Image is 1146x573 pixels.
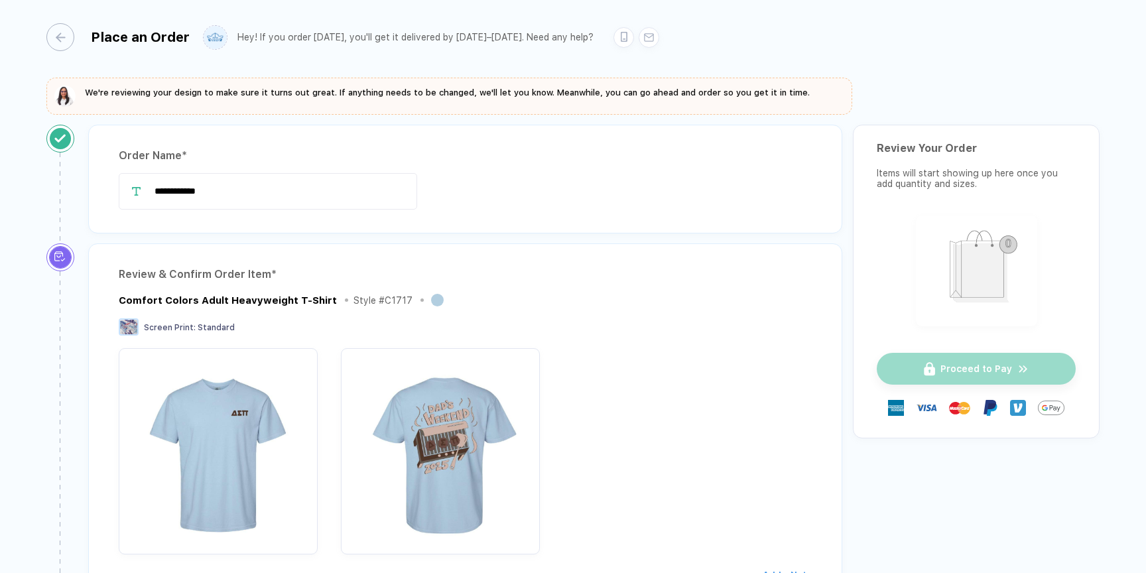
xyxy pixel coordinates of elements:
[348,355,533,541] img: 1759946286497mhccj_nt_back.png
[888,400,904,416] img: express
[1010,400,1026,416] img: Venmo
[119,318,139,336] img: Screen Print
[119,145,812,166] div: Order Name
[949,397,970,418] img: master-card
[237,32,594,43] div: Hey! If you order [DATE], you'll get it delivered by [DATE]–[DATE]. Need any help?
[54,86,76,107] img: sophie
[204,26,227,49] img: user profile
[119,264,812,285] div: Review & Confirm Order Item
[877,142,1076,155] div: Review Your Order
[91,29,190,45] div: Place an Order
[353,295,413,306] div: Style # C1717
[916,397,937,418] img: visa
[1038,395,1064,421] img: GPay
[198,323,235,332] span: Standard
[119,294,337,306] div: Comfort Colors Adult Heavyweight T-Shirt
[922,222,1031,318] img: shopping_bag.png
[85,88,810,97] span: We're reviewing your design to make sure it turns out great. If anything needs to be changed, we'...
[877,168,1076,189] div: Items will start showing up here once you add quantity and sizes.
[982,400,998,416] img: Paypal
[54,86,810,107] button: We're reviewing your design to make sure it turns out great. If anything needs to be changed, we'...
[125,355,311,541] img: 1759946286497thkum_nt_front.png
[144,323,196,332] span: Screen Print :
